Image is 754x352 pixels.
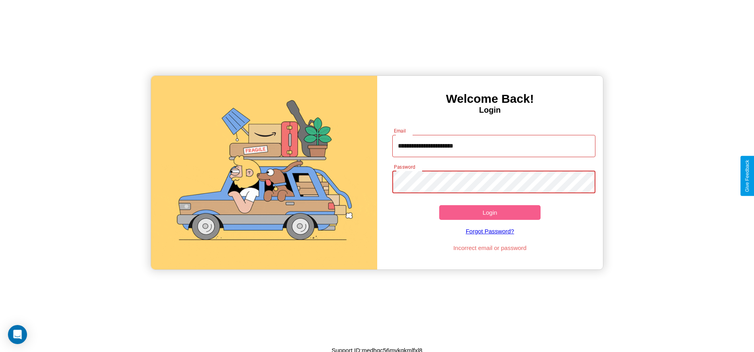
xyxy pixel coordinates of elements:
label: Email [394,127,406,134]
button: Login [439,205,541,220]
h4: Login [377,106,603,115]
div: Open Intercom Messenger [8,325,27,344]
label: Password [394,163,415,170]
div: Give Feedback [744,160,750,192]
img: gif [151,76,377,269]
h3: Welcome Back! [377,92,603,106]
a: Forgot Password? [388,220,591,242]
p: Incorrect email or password [388,242,591,253]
